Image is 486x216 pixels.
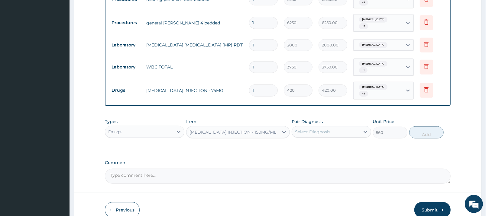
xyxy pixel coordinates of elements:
button: Add [409,126,444,138]
div: [MEDICAL_DATA] INJECTION - 150MG/ML [190,129,276,135]
div: Chat with us now [31,34,102,42]
label: Unit Price [373,119,395,125]
span: + 1 [359,67,368,73]
td: general [PERSON_NAME] 4 bedded [143,17,246,29]
textarea: Type your message and hit 'Enter' [3,148,115,170]
img: d_794563401_company_1708531726252_794563401 [11,30,24,45]
span: [MEDICAL_DATA] [359,42,387,48]
td: [MEDICAL_DATA] INJECTION - 75MG [143,84,246,97]
label: Types [105,119,118,124]
label: Comment [105,160,451,165]
label: Pair Diagnosis [292,119,323,125]
td: WBC TOTAL [143,61,246,73]
div: Select Diagnosis [295,129,330,135]
label: Item [186,119,196,125]
span: [MEDICAL_DATA] [359,17,387,23]
div: Drugs [108,129,121,135]
div: Minimize live chat window [99,3,114,17]
span: [MEDICAL_DATA] [359,84,387,90]
span: + 2 [359,23,368,29]
td: Laboratory [109,40,143,51]
span: We're online! [35,68,83,129]
span: [MEDICAL_DATA] [359,61,387,67]
span: + 2 [359,91,368,97]
td: Procedures [109,17,143,28]
td: Drugs [109,85,143,96]
td: Laboratory [109,62,143,73]
td: [MEDICAL_DATA] [MEDICAL_DATA] (MP) RDT [143,39,246,51]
